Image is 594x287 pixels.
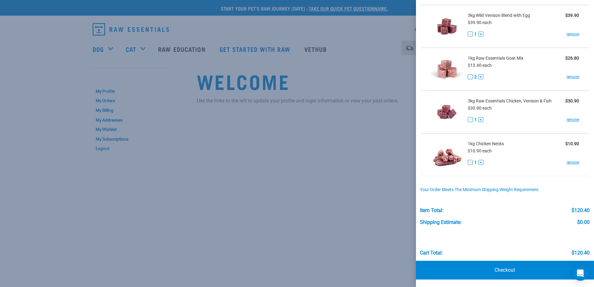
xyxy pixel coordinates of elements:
[468,160,473,165] button: -
[468,63,492,68] span: $13.40 each
[468,74,473,79] button: -
[567,117,579,122] a: remove
[567,31,579,37] a: remove
[565,98,579,103] strong: $30.90
[474,74,477,80] span: 2
[474,116,477,123] span: 1
[420,187,590,192] div: Your order meets the minimum shipping weight requirement.
[468,117,473,122] button: -
[431,10,463,42] img: Wild Venison Blend with Egg
[468,106,492,111] span: $30.90 each
[468,12,530,19] span: 3kg Wild Venison Blend with Egg
[420,208,443,213] div: Item Total:
[431,139,463,171] img: Chicken Necks
[420,250,443,256] div: Cart total:
[468,20,492,25] span: $39.90 each
[431,96,463,128] img: Raw Essentials Chicken, Venison & Fish
[577,220,590,225] div: $0.00
[478,160,483,165] button: +
[478,74,483,79] button: +
[565,141,579,146] strong: $10.90
[420,220,461,225] div: Shipping Estimate:
[468,32,473,37] button: -
[478,117,483,122] button: +
[431,53,463,85] img: Raw Essentials Goat Mix
[572,208,590,213] div: $120.40
[565,13,579,18] strong: $39.90
[468,148,492,153] span: $10.90 each
[468,98,552,104] span: 3kg Raw Essentials Chicken, Venison & Fish
[468,55,524,62] span: 1kg Raw Essentials Goat Mix
[468,141,504,147] span: 1kg Chicken Necks
[567,74,579,80] a: remove
[474,159,477,166] span: 1
[573,266,588,281] div: Open Intercom Messenger
[478,32,483,37] button: +
[567,160,579,165] a: remove
[474,31,477,37] span: 1
[572,250,590,256] div: $120.40
[565,56,579,61] strong: $26.80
